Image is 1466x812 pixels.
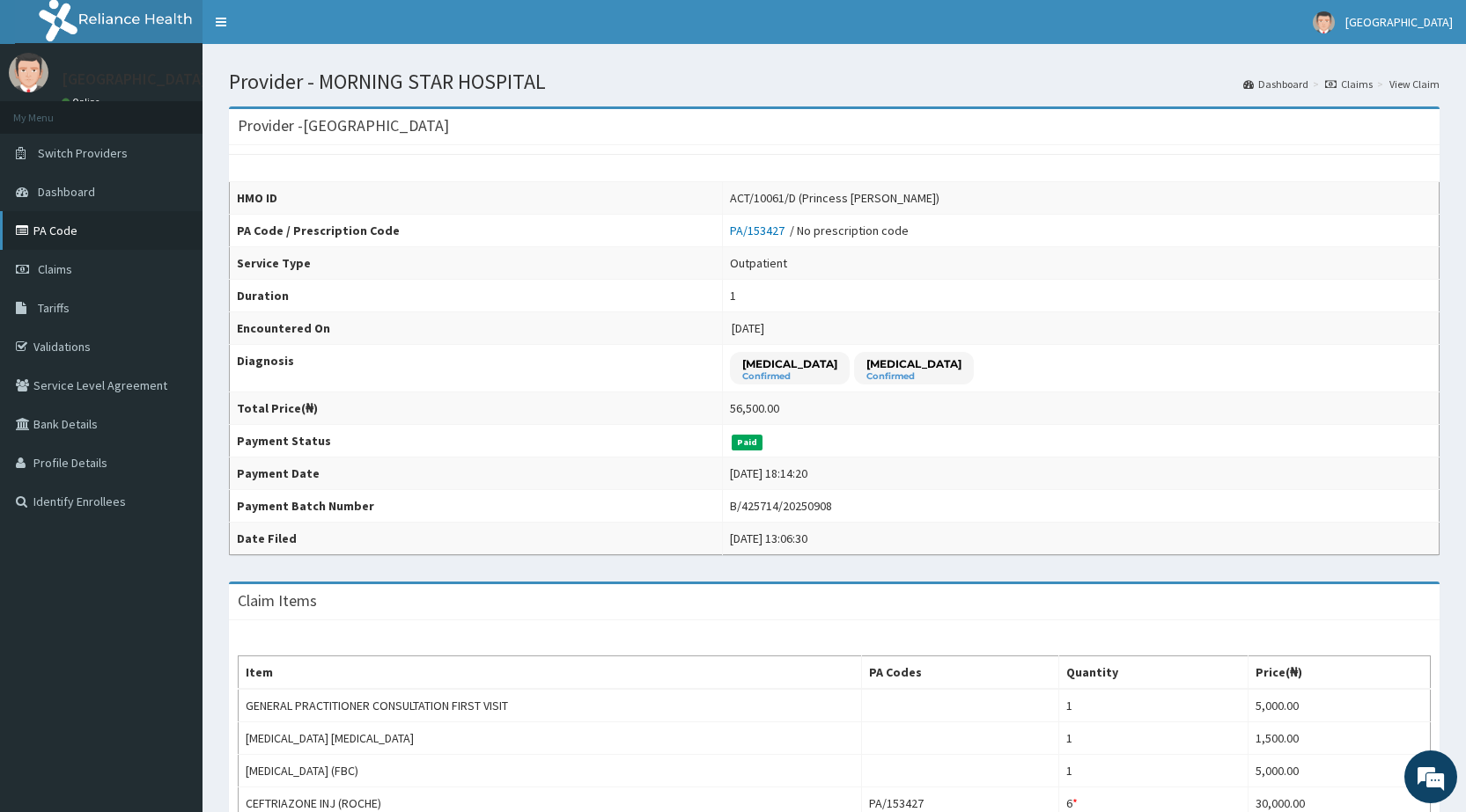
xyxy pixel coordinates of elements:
[730,465,807,482] div: [DATE] 18:14:20
[862,656,1059,690] th: PA Codes
[1243,77,1308,91] a: Dashboard
[1325,77,1373,91] a: Claims
[1249,689,1431,722] td: 5,000.00
[239,755,862,787] td: [MEDICAL_DATA] (FBC)
[9,480,335,542] textarea: Type your message and hit 'Enter'
[730,399,779,417] div: 56,500.00
[730,254,787,272] div: Outpatient
[289,9,331,51] div: Minimize live chat window
[33,88,71,132] img: d_794563401_company_1708531726252_794563401
[866,372,961,381] small: Confirmed
[92,99,296,121] div: Chat with us now
[730,222,909,239] div: / No prescription code
[230,392,723,425] th: Total Price(₦)
[9,53,48,92] img: User Image
[1345,14,1453,30] span: [GEOGRAPHIC_DATA]
[1249,755,1431,787] td: 5,000.00
[230,312,723,345] th: Encountered On
[38,145,128,161] span: Switch Providers
[730,530,807,547] div: [DATE] 13:06:30
[239,656,862,690] th: Item
[1058,755,1248,787] td: 1
[1058,722,1248,755] td: 1
[230,345,723,392] th: Diagnosis
[742,372,837,381] small: Confirmed
[1313,11,1335,33] img: User Image
[1058,656,1248,690] th: Quantity
[62,96,104,108] a: Online
[732,320,764,336] span: [DATE]
[230,425,723,457] th: Payment Status
[730,497,832,515] div: B/425714/20250908
[239,722,862,755] td: [MEDICAL_DATA] [MEDICAL_DATA]
[62,71,207,87] p: [GEOGRAPHIC_DATA]
[1058,689,1248,722] td: 1
[230,523,723,555] th: Date Filed
[730,223,790,238] a: PA/153427
[730,287,736,304] div: 1
[730,189,939,207] div: ACT/10061/D (Princess [PERSON_NAME])
[102,222,243,399] span: We're online!
[230,215,723,247] th: PA Code / Prescription Code
[1249,722,1431,755] td: 1,500.00
[238,593,317,609] h3: Claim Items
[866,356,961,371] p: [MEDICAL_DATA]
[38,300,70,316] span: Tariffs
[1249,656,1431,690] th: Price(₦)
[230,247,723,280] th: Service Type
[742,356,837,371] p: [MEDICAL_DATA]
[38,184,95,200] span: Dashboard
[238,118,449,134] h3: Provider - [GEOGRAPHIC_DATA]
[230,182,723,215] th: HMO ID
[230,457,723,490] th: Payment Date
[239,689,862,722] td: GENERAL PRACTITIONER CONSULTATION FIRST VISIT
[732,435,763,450] span: Paid
[38,261,72,277] span: Claims
[230,280,723,312] th: Duration
[230,490,723,523] th: Payment Batch Number
[1389,77,1440,91] a: View Claim
[229,70,1440,93] h1: Provider - MORNING STAR HOSPITAL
